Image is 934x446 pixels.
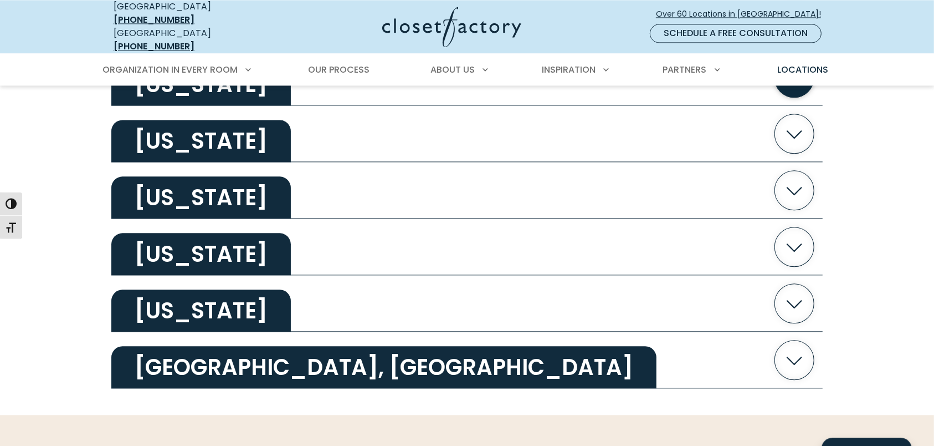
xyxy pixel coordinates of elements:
[114,27,274,53] div: [GEOGRAPHIC_DATA]
[111,233,291,275] h2: [US_STATE]
[777,63,828,76] span: Locations
[542,63,596,76] span: Inspiration
[111,346,656,388] h2: [GEOGRAPHIC_DATA], [GEOGRAPHIC_DATA]
[114,13,194,26] a: [PHONE_NUMBER]
[111,176,291,219] h2: [US_STATE]
[308,63,370,76] span: Our Process
[663,63,707,76] span: Partners
[111,275,823,332] button: [US_STATE]
[111,290,291,332] h2: [US_STATE]
[111,162,823,219] button: [US_STATE]
[111,332,823,388] button: [GEOGRAPHIC_DATA], [GEOGRAPHIC_DATA]
[656,8,830,20] span: Over 60 Locations in [GEOGRAPHIC_DATA]!
[95,54,839,85] nav: Primary Menu
[111,120,291,162] h2: [US_STATE]
[114,40,194,53] a: [PHONE_NUMBER]
[102,63,238,76] span: Organization in Every Room
[655,4,830,24] a: Over 60 Locations in [GEOGRAPHIC_DATA]!
[382,7,521,47] img: Closet Factory Logo
[650,24,822,43] a: Schedule a Free Consultation
[111,219,823,275] button: [US_STATE]
[111,105,823,162] button: [US_STATE]
[430,63,475,76] span: About Us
